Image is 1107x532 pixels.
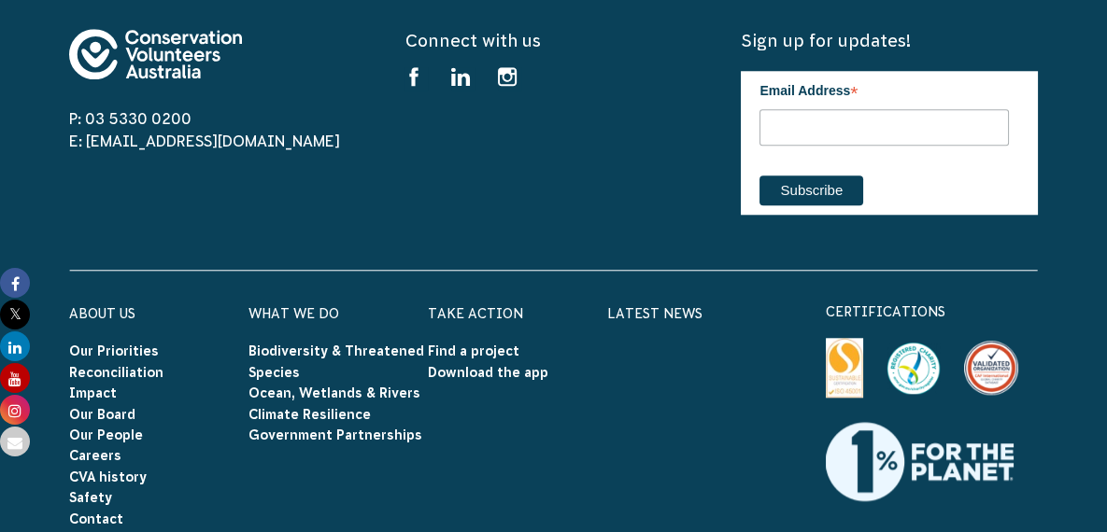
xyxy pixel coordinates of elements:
[428,365,548,380] a: Download the app
[741,29,1038,52] h5: Sign up for updates!
[404,29,702,52] h5: Connect with us
[69,306,135,321] a: About Us
[69,448,121,463] a: Careers
[428,343,519,358] a: Find a project
[248,306,339,321] a: What We Do
[248,407,371,422] a: Climate Resilience
[69,427,143,442] a: Our People
[69,29,242,79] img: logo-footer.svg
[759,175,863,205] input: Subscribe
[607,306,703,321] a: Latest News
[826,301,1039,323] p: certifications
[759,71,1009,106] label: Email Address
[69,469,147,484] a: CVA history
[248,385,420,400] a: Ocean, Wetlands & Rivers
[428,306,523,321] a: Take Action
[248,343,424,379] a: Biodiversity & Threatened Species
[69,490,112,505] a: Safety
[69,385,117,400] a: Impact
[248,427,422,442] a: Government Partnerships
[69,511,123,526] a: Contact
[69,407,135,422] a: Our Board
[69,365,163,380] a: Reconciliation
[69,343,159,358] a: Our Priorities
[69,133,340,149] a: E: [EMAIL_ADDRESS][DOMAIN_NAME]
[69,110,192,127] a: P: 03 5330 0200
